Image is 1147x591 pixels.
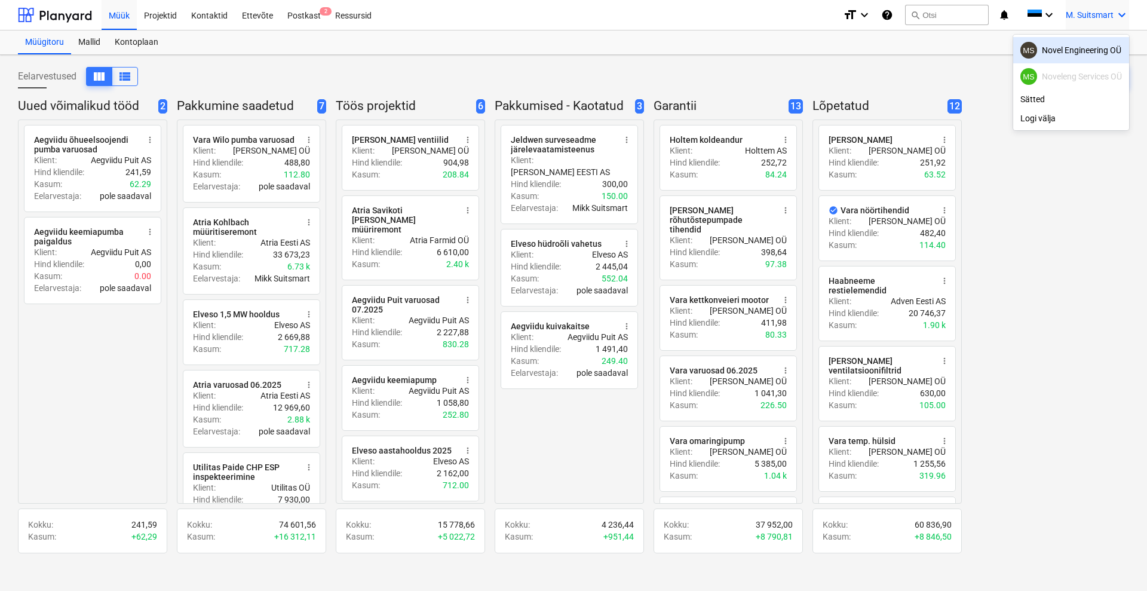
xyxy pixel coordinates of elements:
span: MS [1023,72,1035,81]
div: Sätted [1013,90,1129,109]
span: MS [1023,46,1035,55]
div: Noveleng Services OÜ [1020,68,1122,85]
div: Logi välja [1013,109,1129,128]
div: Mikk Suitsmart [1020,68,1037,85]
div: Mikk Suitsmart [1020,42,1037,59]
div: Novel Engineering OÜ [1020,42,1122,59]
